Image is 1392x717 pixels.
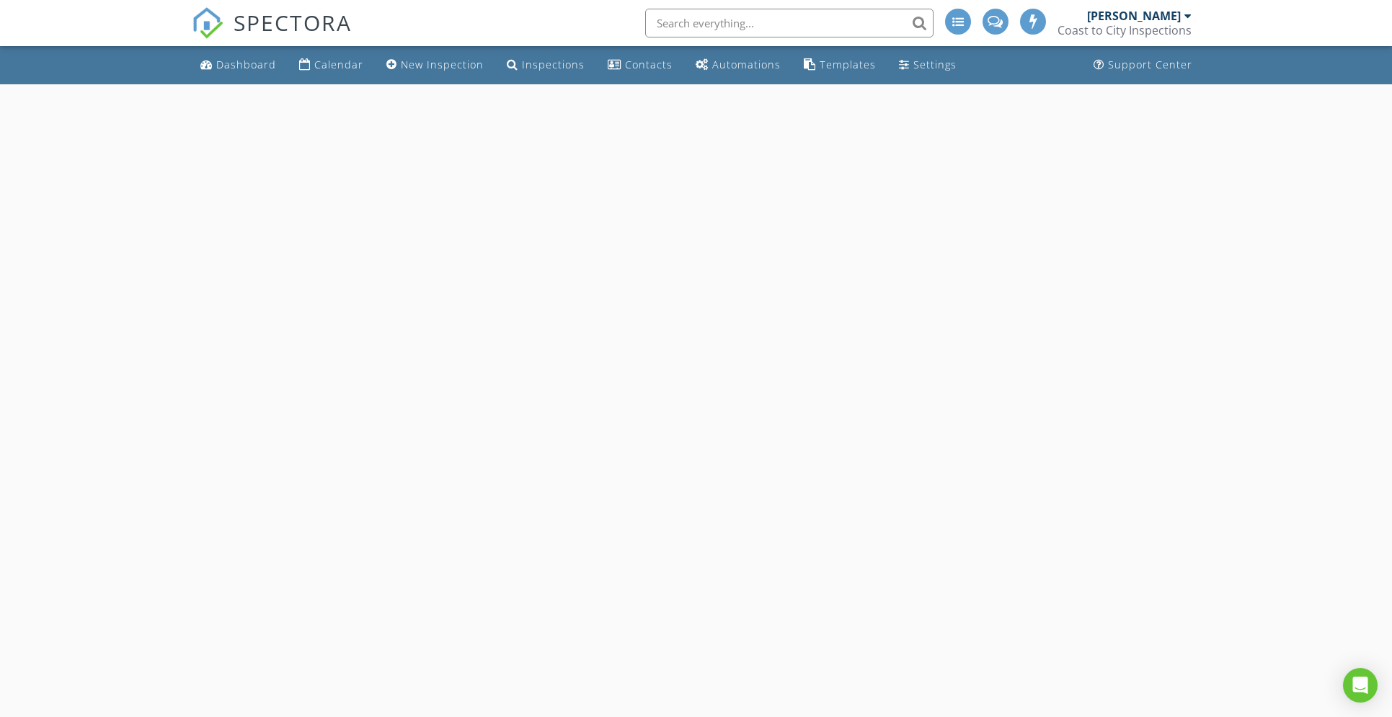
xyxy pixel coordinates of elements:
[712,58,781,71] div: Automations
[192,19,352,50] a: SPECTORA
[216,58,276,71] div: Dashboard
[381,52,489,79] a: New Inspection
[820,58,876,71] div: Templates
[1087,9,1181,23] div: [PERSON_NAME]
[195,52,282,79] a: Dashboard
[1088,52,1198,79] a: Support Center
[602,52,678,79] a: Contacts
[522,58,585,71] div: Inspections
[314,58,363,71] div: Calendar
[625,58,673,71] div: Contacts
[1058,23,1192,37] div: Coast to City Inspections
[913,58,957,71] div: Settings
[401,58,484,71] div: New Inspection
[293,52,369,79] a: Calendar
[690,52,786,79] a: Automations (Advanced)
[1343,668,1378,703] div: Open Intercom Messenger
[645,9,934,37] input: Search everything...
[501,52,590,79] a: Inspections
[1108,58,1192,71] div: Support Center
[798,52,882,79] a: Templates
[192,7,223,39] img: The Best Home Inspection Software - Spectora
[234,7,352,37] span: SPECTORA
[893,52,962,79] a: Settings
